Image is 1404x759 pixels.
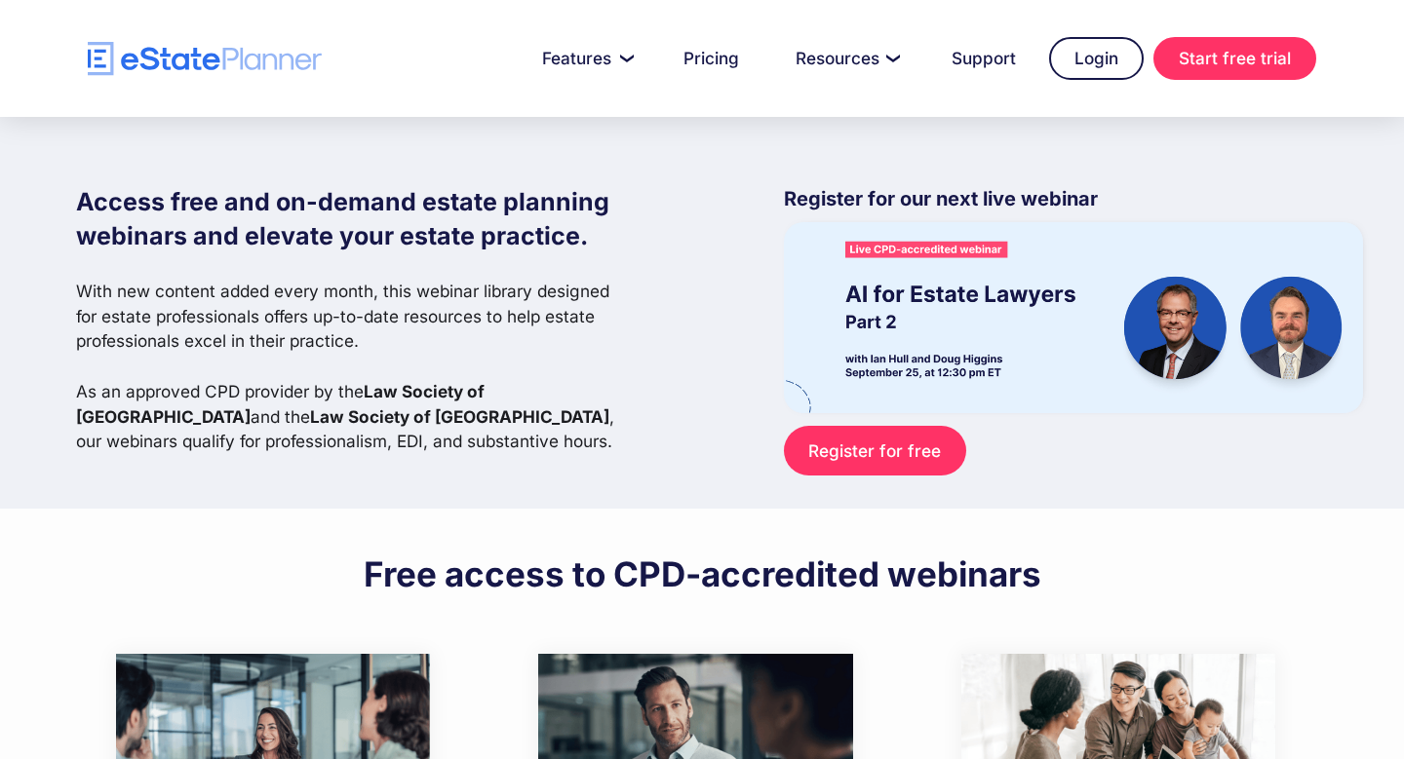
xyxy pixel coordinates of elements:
[519,39,650,78] a: Features
[784,185,1363,222] p: Register for our next live webinar
[76,185,630,253] h1: Access free and on-demand estate planning webinars and elevate your estate practice.
[1049,37,1144,80] a: Login
[928,39,1039,78] a: Support
[76,279,630,454] p: With new content added every month, this webinar library designed for estate professionals offers...
[310,406,609,427] strong: Law Society of [GEOGRAPHIC_DATA]
[772,39,918,78] a: Resources
[88,42,322,76] a: home
[660,39,762,78] a: Pricing
[784,426,966,475] a: Register for free
[364,552,1041,595] h2: Free access to CPD-accredited webinars
[784,222,1363,412] img: eState Academy webinar
[76,381,485,427] strong: Law Society of [GEOGRAPHIC_DATA]
[1153,37,1316,80] a: Start free trial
